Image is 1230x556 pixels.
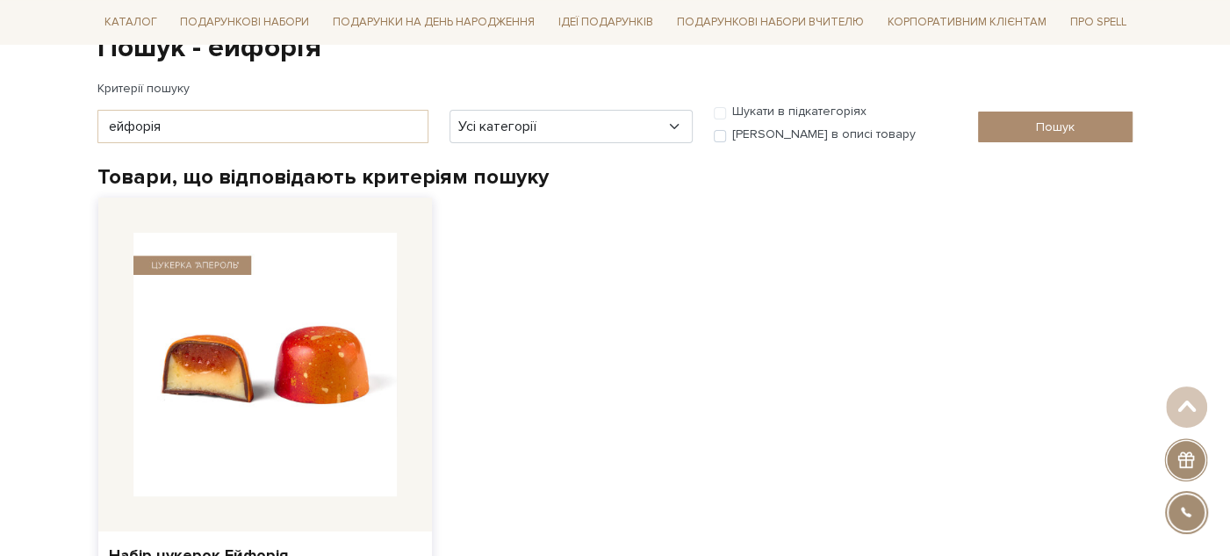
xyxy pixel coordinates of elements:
label: Критерії пошуку [97,73,190,104]
input: Пошук [978,112,1133,142]
img: Набір цукерок Ейфорія [133,233,397,496]
input: Ключові слова [97,110,428,143]
a: Каталог [97,9,164,36]
input: [PERSON_NAME] в описі товару [714,130,726,142]
a: Корпоративним клієнтам [881,9,1054,36]
h1: Пошук - ейфорія [97,30,1133,67]
a: Подарункові набори Вчителю [670,7,871,37]
a: Подарунки на День народження [326,9,542,36]
label: [PERSON_NAME] в описі товару [732,126,916,142]
a: Про Spell [1062,9,1133,36]
h2: Товари, що відповідають критеріям пошуку [97,163,1133,191]
a: Ідеї подарунків [551,9,660,36]
a: Подарункові набори [173,9,316,36]
label: Шукати в підкатегоріях [732,104,867,119]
